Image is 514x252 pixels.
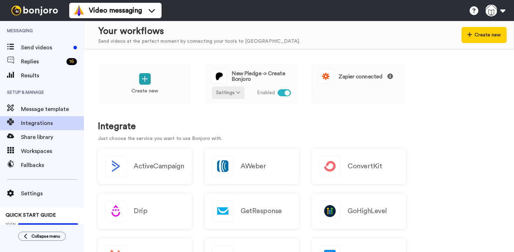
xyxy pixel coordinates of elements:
h2: ConvertKit [348,162,382,170]
span: Video messaging [89,6,142,15]
img: logo_patreon.svg [212,69,226,83]
h2: GoHighLevel [348,207,387,215]
h2: AWeber [241,162,266,170]
img: logo_gohighlevel.png [320,201,340,222]
button: Create new [462,27,507,43]
img: logo_activecampaign.svg [106,156,126,177]
span: Settings [21,189,84,198]
span: Replies [21,57,64,66]
a: New Pledge -> Create BonjoroSettings Enabled [205,63,298,105]
button: Collapse menu [18,232,66,241]
span: New Pledge -> Create Bonjoro [232,71,291,82]
div: Send videos at the perfect moment by connecting your tools to [GEOGRAPHIC_DATA]. [98,38,300,45]
button: ActiveCampaign [98,149,192,184]
a: Zapier connected [311,63,405,105]
h1: Integrate [98,121,500,132]
h2: GetResponse [241,207,282,215]
span: Zapier connected [338,73,393,79]
a: Drip [98,194,192,229]
button: Settings [212,86,244,99]
span: Results [21,71,84,80]
span: Send videos [21,43,71,52]
span: Workspaces [21,147,84,155]
span: Collapse menu [31,233,60,239]
a: ConvertKit [312,149,406,184]
span: Integrations [21,119,84,127]
div: Your workflows [98,25,300,38]
h2: ActiveCampaign [134,162,184,170]
span: Message template [21,105,84,113]
a: AWeber [205,149,299,184]
a: GetResponse [205,194,299,229]
span: Share library [21,133,84,141]
img: logo_zapier.svg [319,69,333,83]
p: Just choose the service you want to use Bonjoro with. [98,135,500,142]
img: bj-logo-header-white.svg [8,6,61,15]
img: logo_aweber.svg [213,156,233,177]
span: QUICK START GUIDE [6,213,56,218]
h2: Drip [134,207,147,215]
img: logo_drip.svg [106,201,126,222]
img: logo_getresponse.svg [213,201,233,222]
span: Enabled [257,89,275,97]
img: vm-color.svg [73,5,85,16]
p: Create new [131,87,158,95]
span: 100% [6,222,16,227]
a: GoHighLevel [312,194,406,229]
span: Fallbacks [21,161,84,169]
div: 16 [66,58,77,65]
img: logo_convertkit.svg [320,156,340,177]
